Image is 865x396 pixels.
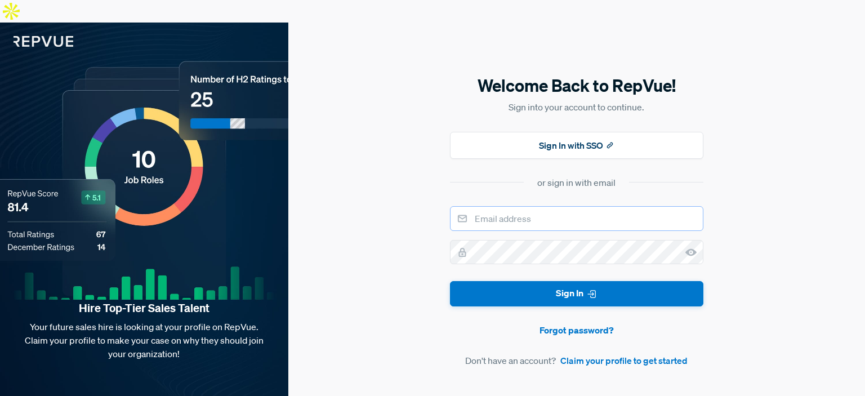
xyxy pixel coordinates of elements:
button: Sign In with SSO [450,132,703,159]
a: Claim your profile to get started [560,354,688,367]
input: Email address [450,206,703,231]
article: Don't have an account? [450,354,703,367]
a: Forgot password? [450,323,703,337]
button: Sign In [450,281,703,306]
div: or sign in with email [537,176,616,189]
p: Your future sales hire is looking at your profile on RepVue. Claim your profile to make your case... [18,320,270,361]
strong: Hire Top-Tier Sales Talent [18,301,270,315]
h5: Welcome Back to RepVue! [450,74,703,97]
p: Sign into your account to continue. [450,100,703,114]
